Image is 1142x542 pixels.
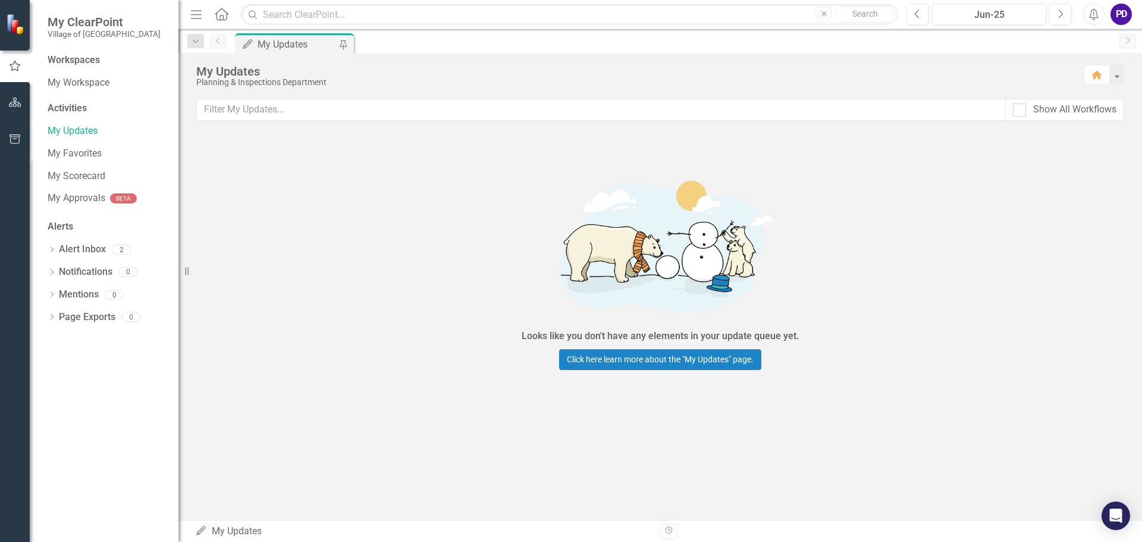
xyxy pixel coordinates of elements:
div: 0 [121,312,140,322]
div: Looks like you don't have any elements in your update queue yet. [522,330,799,343]
a: Alert Inbox [59,243,106,256]
div: 0 [118,267,137,277]
a: My Scorecard [48,170,167,183]
div: Jun-25 [936,8,1042,22]
div: 2 [112,245,131,255]
div: My Updates [196,65,1072,78]
div: Workspaces [48,54,100,67]
a: My Workspace [48,76,167,90]
a: Page Exports [59,311,115,324]
a: Mentions [59,288,99,302]
div: BETA [110,193,137,203]
span: My ClearPoint [48,15,161,29]
a: My Favorites [48,147,167,161]
div: My Updates [195,525,651,538]
a: My Approvals [48,192,105,205]
small: Village of [GEOGRAPHIC_DATA] [48,29,161,39]
div: Activities [48,102,167,115]
div: Show All Workflows [1033,103,1116,117]
a: Click here learn more about the "My Updates" page. [559,349,761,370]
input: Search ClearPoint... [241,4,898,25]
button: Search [835,6,895,23]
div: 0 [105,290,124,300]
a: Notifications [59,265,112,279]
span: Search [852,9,878,18]
button: PD [1110,4,1132,25]
div: Open Intercom Messenger [1102,502,1130,530]
img: ClearPoint Strategy [6,14,27,35]
div: Planning & Inspections Department [196,78,1072,87]
div: Alerts [48,220,167,234]
img: Getting started [482,164,839,327]
input: Filter My Updates... [196,99,1006,121]
button: Jun-25 [932,4,1046,25]
div: My Updates [258,37,336,52]
a: My Updates [48,124,167,138]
